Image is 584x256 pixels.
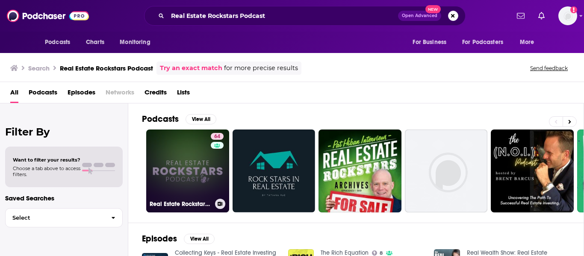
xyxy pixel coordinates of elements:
a: Podcasts [29,85,57,103]
button: open menu [407,34,457,50]
h3: Search [28,64,50,72]
span: 8 [380,251,383,255]
h3: Real Estate Rockstars Podcast [150,200,212,208]
span: Want to filter your results? [13,157,80,163]
span: Charts [86,36,104,48]
p: Saved Searches [5,194,123,202]
a: Charts [80,34,109,50]
svg: Add a profile image [570,6,577,13]
a: Lists [177,85,190,103]
span: Podcasts [45,36,70,48]
button: Send feedback [528,65,570,72]
img: User Profile [558,6,577,25]
span: Monitoring [120,36,150,48]
span: For Business [413,36,446,48]
button: View All [186,114,216,124]
span: 64 [214,132,220,141]
span: Networks [106,85,134,103]
div: Search podcasts, credits, & more... [144,6,466,26]
span: Open Advanced [402,14,437,18]
a: 8 [372,250,383,256]
a: All [10,85,18,103]
h2: Episodes [142,233,177,244]
button: Select [5,208,123,227]
button: open menu [114,34,161,50]
button: open menu [39,34,81,50]
span: For Podcasters [462,36,503,48]
a: Try an exact match [160,63,222,73]
a: PodcastsView All [142,114,216,124]
button: open menu [514,34,545,50]
a: Show notifications dropdown [513,9,528,23]
a: 64Real Estate Rockstars Podcast [146,129,229,212]
span: for more precise results [224,63,298,73]
button: View All [184,234,215,244]
h3: Real Estate Rockstars Podcast [60,64,153,72]
h2: Filter By [5,126,123,138]
button: open menu [457,34,516,50]
span: Choose a tab above to access filters. [13,165,80,177]
input: Search podcasts, credits, & more... [168,9,398,23]
h2: Podcasts [142,114,179,124]
a: Show notifications dropdown [535,9,548,23]
a: EpisodesView All [142,233,215,244]
span: More [520,36,534,48]
a: Episodes [68,85,95,103]
img: Podchaser - Follow, Share and Rate Podcasts [7,8,89,24]
span: Select [6,215,104,221]
button: Show profile menu [558,6,577,25]
a: Credits [145,85,167,103]
span: New [425,5,441,13]
span: Logged in as megcassidy [558,6,577,25]
a: 64 [211,133,224,140]
button: Open AdvancedNew [398,11,441,21]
